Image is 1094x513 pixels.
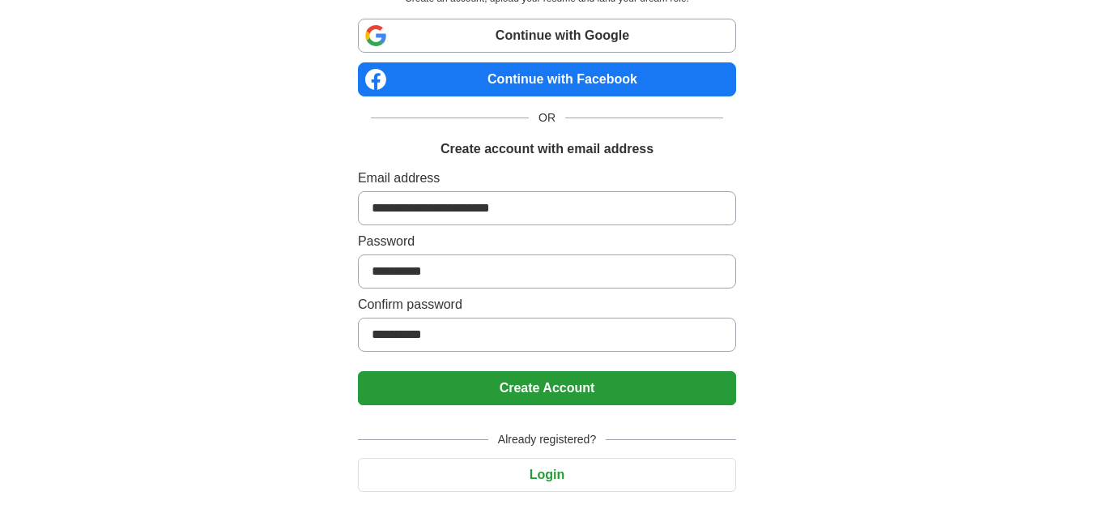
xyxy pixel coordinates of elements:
[358,468,736,481] a: Login
[488,431,606,448] span: Already registered?
[441,139,653,159] h1: Create account with email address
[358,232,736,251] label: Password
[358,169,736,188] label: Email address
[358,62,736,96] a: Continue with Facebook
[358,295,736,314] label: Confirm password
[358,458,736,492] button: Login
[529,109,565,126] span: OR
[358,19,736,53] a: Continue with Google
[358,371,736,405] button: Create Account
